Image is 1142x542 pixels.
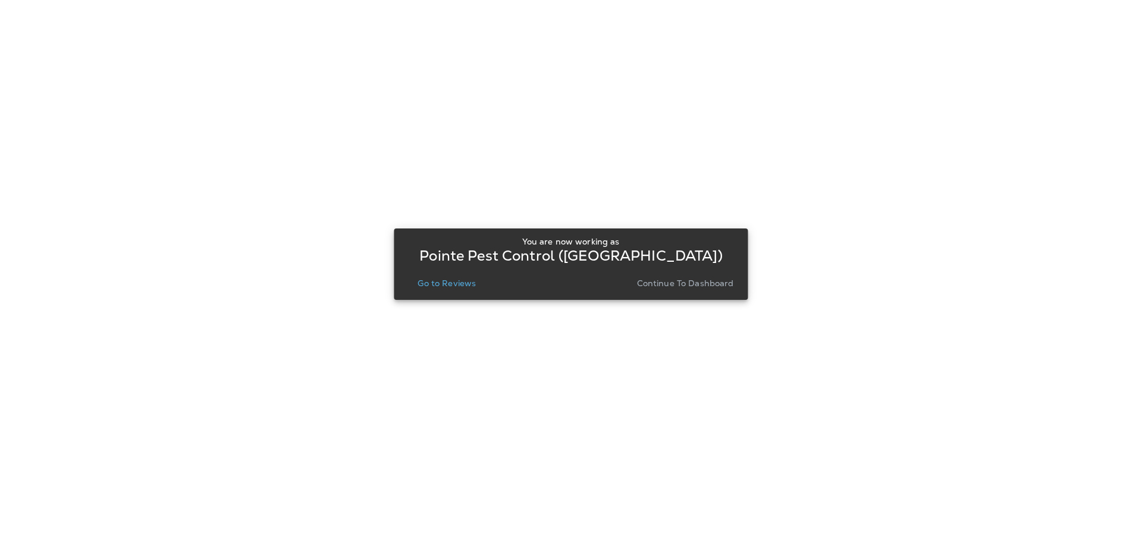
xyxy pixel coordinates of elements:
[418,278,476,288] p: Go to Reviews
[632,275,739,292] button: Continue to Dashboard
[413,275,481,292] button: Go to Reviews
[522,237,619,246] p: You are now working as
[419,251,722,261] p: Pointe Pest Control ([GEOGRAPHIC_DATA])
[637,278,734,288] p: Continue to Dashboard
